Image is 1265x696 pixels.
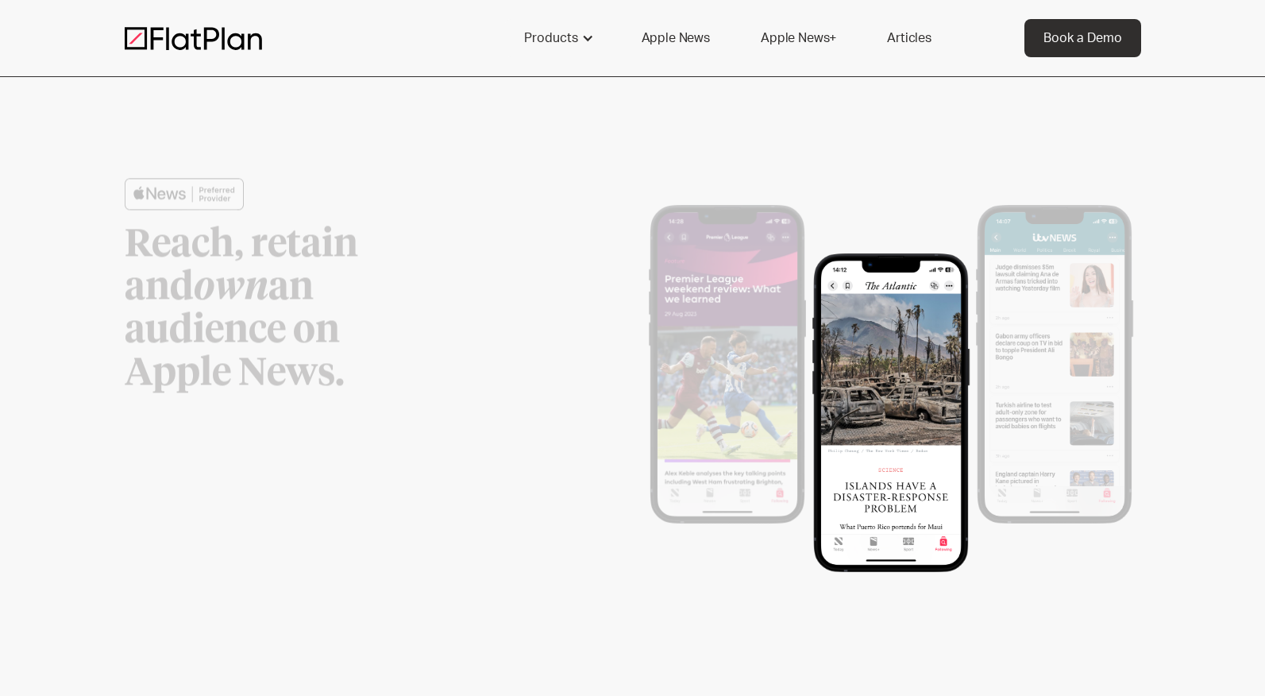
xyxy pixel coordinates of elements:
[125,223,450,395] h1: Reach, retain and an audience on Apple News.
[194,269,268,307] em: own
[742,19,855,57] a: Apple News+
[1043,29,1122,48] div: Book a Demo
[1024,19,1141,57] a: Book a Demo
[623,19,729,57] a: Apple News
[505,19,610,57] div: Products
[868,19,951,57] a: Articles
[524,29,578,48] div: Products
